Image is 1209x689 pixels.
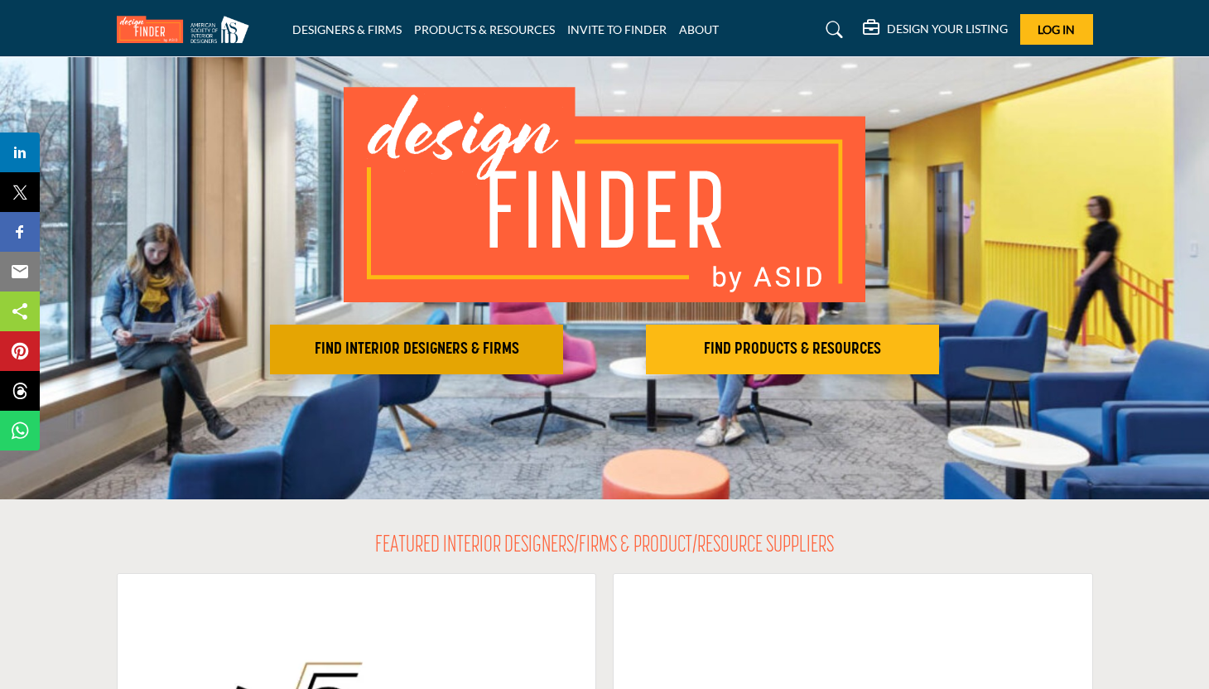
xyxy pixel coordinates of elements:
[292,22,402,36] a: DESIGNERS & FIRMS
[1020,14,1093,45] button: Log In
[344,87,865,302] img: image
[1038,22,1075,36] span: Log In
[887,22,1008,36] h5: DESIGN YOUR LISTING
[646,325,939,374] button: FIND PRODUCTS & RESOURCES
[270,325,563,374] button: FIND INTERIOR DESIGNERS & FIRMS
[863,20,1008,40] div: DESIGN YOUR LISTING
[275,340,558,359] h2: FIND INTERIOR DESIGNERS & FIRMS
[567,22,667,36] a: INVITE TO FINDER
[810,17,854,43] a: Search
[117,16,258,43] img: Site Logo
[679,22,719,36] a: ABOUT
[375,532,834,561] h2: FEATURED INTERIOR DESIGNERS/FIRMS & PRODUCT/RESOURCE SUPPLIERS
[651,340,934,359] h2: FIND PRODUCTS & RESOURCES
[414,22,555,36] a: PRODUCTS & RESOURCES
